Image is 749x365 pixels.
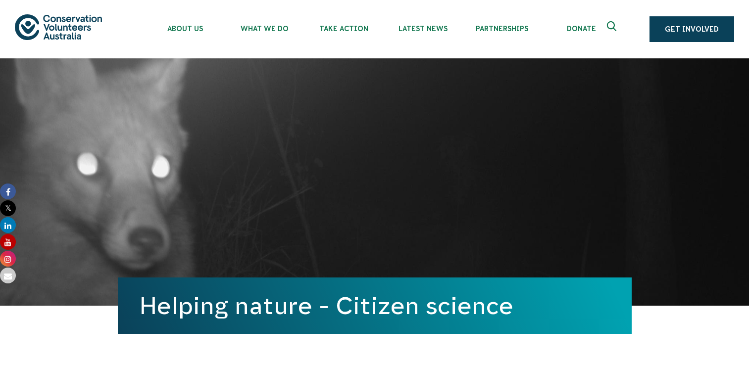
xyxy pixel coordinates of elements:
[601,17,625,41] button: Expand search box Close search box
[542,25,621,33] span: Donate
[146,25,225,33] span: About Us
[649,16,734,42] a: Get Involved
[383,25,462,33] span: Latest News
[462,25,542,33] span: Partnerships
[607,21,619,37] span: Expand search box
[225,25,304,33] span: What We Do
[140,292,610,319] h1: Helping nature - Citizen science
[15,14,102,40] img: logo.svg
[304,25,383,33] span: Take Action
